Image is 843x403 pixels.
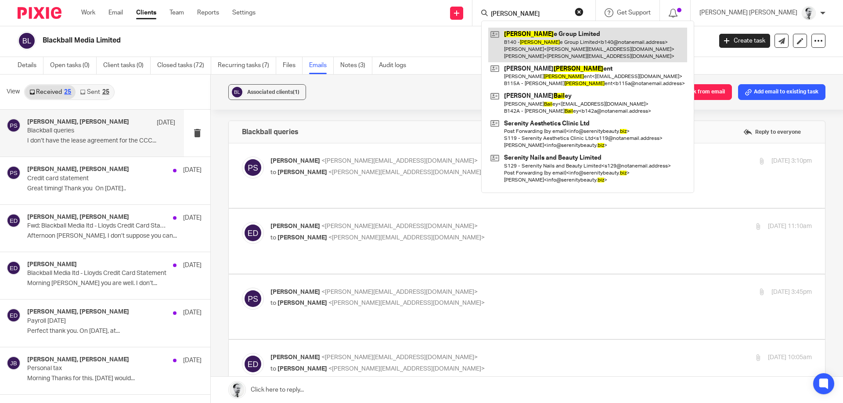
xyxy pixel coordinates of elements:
[228,84,306,100] button: Associated clients(1)
[7,87,20,96] span: View
[27,175,167,182] p: Credit card statement
[27,232,202,240] p: Afternoon [PERSON_NAME], I don’t suppose you can...
[27,127,146,135] p: Blackball queries
[27,356,129,364] h4: [PERSON_NAME], [PERSON_NAME]
[7,118,21,132] img: svg%3E
[231,86,244,99] img: svg%3E
[27,328,202,335] p: Perfect thank you. On [DATE], at...
[242,222,264,244] img: svg%3E
[27,222,167,230] p: Fwd: Blackball Media ltd - Lloyds Credit Card Statement
[738,84,825,100] button: Add email to existing task
[27,375,202,382] p: Morning Thanks for this. [DATE] would...
[76,85,113,99] a: Sent25
[328,300,485,306] span: <[PERSON_NAME][EMAIL_ADDRESS][DOMAIN_NAME]>
[242,157,264,178] img: svg%3E
[7,166,21,180] img: svg%3E
[328,366,485,372] span: <[PERSON_NAME][EMAIL_ADDRESS][DOMAIN_NAME]>
[771,157,812,166] p: [DATE] 3:10pm
[242,353,264,375] img: svg%3E
[321,354,478,360] span: <[PERSON_NAME][EMAIL_ADDRESS][DOMAIN_NAME]>
[277,235,327,241] span: [PERSON_NAME]
[27,270,167,277] p: Blackball Media ltd - Lloyds Credit Card Statement
[81,8,95,17] a: Work
[699,8,797,17] p: [PERSON_NAME] [PERSON_NAME]
[18,7,61,19] img: Pixie
[183,308,202,317] p: [DATE]
[27,261,77,268] h4: [PERSON_NAME]
[741,125,803,139] label: Reply to everyone
[242,288,264,310] img: svg%3E
[771,288,812,297] p: [DATE] 3:45pm
[283,57,303,74] a: Files
[27,118,129,126] h4: [PERSON_NAME], [PERSON_NAME]
[242,128,299,136] h4: Blackball queries
[328,169,485,175] span: <[PERSON_NAME][EMAIL_ADDRESS][DOMAIN_NAME]>
[321,223,478,229] span: <[PERSON_NAME][EMAIL_ADDRESS][DOMAIN_NAME]>
[43,36,573,45] h2: Blackball Media Limited
[321,158,478,164] span: <[PERSON_NAME][EMAIL_ADDRESS][DOMAIN_NAME]>
[50,57,97,74] a: Open tasks (0)
[103,57,151,74] a: Client tasks (0)
[379,57,413,74] a: Audit logs
[719,34,770,48] a: Create task
[270,223,320,229] span: [PERSON_NAME]
[768,353,812,362] p: [DATE] 10:05am
[108,8,123,17] a: Email
[157,57,211,74] a: Closed tasks (72)
[136,8,156,17] a: Clients
[293,89,299,95] span: (1)
[309,57,334,74] a: Emails
[183,356,202,365] p: [DATE]
[270,169,276,175] span: to
[157,118,175,127] p: [DATE]
[102,89,109,95] div: 25
[27,137,175,145] p: I don’t have the lease agreement for the CCC...
[27,166,129,173] h4: [PERSON_NAME], [PERSON_NAME]
[277,366,327,372] span: [PERSON_NAME]
[183,261,202,270] p: [DATE]
[27,308,129,316] h4: [PERSON_NAME], [PERSON_NAME]
[340,57,372,74] a: Notes (3)
[659,84,732,100] button: Create task from email
[490,11,569,18] input: Search
[321,289,478,295] span: <[PERSON_NAME][EMAIL_ADDRESS][DOMAIN_NAME]>
[270,289,320,295] span: [PERSON_NAME]
[270,366,276,372] span: to
[277,169,327,175] span: [PERSON_NAME]
[7,308,21,322] img: svg%3E
[802,6,816,20] img: Mass_2025.jpg
[27,280,202,287] p: Morning [PERSON_NAME] you are well. I don’t...
[232,8,256,17] a: Settings
[7,214,21,228] img: svg%3E
[183,214,202,222] p: [DATE]
[27,214,129,221] h4: [PERSON_NAME], [PERSON_NAME]
[270,300,276,306] span: to
[270,354,320,360] span: [PERSON_NAME]
[25,85,76,99] a: Received25
[18,32,36,50] img: svg%3E
[64,89,71,95] div: 25
[270,235,276,241] span: to
[768,222,812,231] p: [DATE] 11:10am
[575,7,584,16] button: Clear
[277,300,327,306] span: [PERSON_NAME]
[270,158,320,164] span: [PERSON_NAME]
[183,166,202,175] p: [DATE]
[18,57,43,74] a: Details
[169,8,184,17] a: Team
[7,261,21,275] img: svg%3E
[218,57,276,74] a: Recurring tasks (7)
[328,235,485,241] span: <[PERSON_NAME][EMAIL_ADDRESS][DOMAIN_NAME]>
[617,10,651,16] span: Get Support
[7,356,21,370] img: svg%3E
[27,317,167,325] p: Payroll [DATE]
[27,185,202,193] p: Great timing! Thank you On [DATE]..
[27,365,167,372] p: Personal tax
[197,8,219,17] a: Reports
[247,89,299,95] span: Associated clients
